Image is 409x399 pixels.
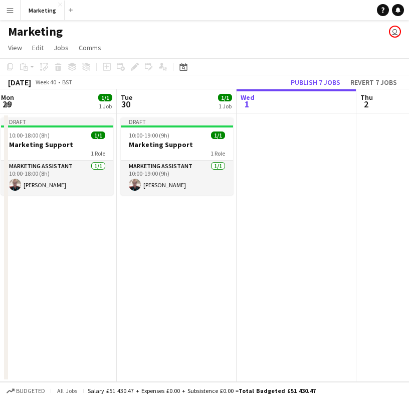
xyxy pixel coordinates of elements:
[287,76,344,89] button: Publish 7 jobs
[32,43,44,52] span: Edit
[1,117,113,195] app-job-card: Draft10:00-18:00 (8h)1/1Marketing Support1 RoleMarketing Assistant1/110:00-18:00 (8h)[PERSON_NAME]
[79,43,101,52] span: Comms
[8,77,31,87] div: [DATE]
[9,131,50,139] span: 10:00-18:00 (8h)
[241,93,255,102] span: Wed
[5,385,47,396] button: Budgeted
[62,78,72,86] div: BST
[8,24,63,39] h1: Marketing
[239,387,316,394] span: Total Budgeted £51 430.47
[121,117,233,125] div: Draft
[121,161,233,195] app-card-role: Marketing Assistant1/110:00-19:00 (9h)[PERSON_NAME]
[88,387,316,394] div: Salary £51 430.47 + Expenses £0.00 + Subsistence £0.00 =
[28,41,48,54] a: Edit
[55,387,79,394] span: All jobs
[121,140,233,149] h3: Marketing Support
[211,150,225,157] span: 1 Role
[50,41,73,54] a: Jobs
[121,93,132,102] span: Tue
[91,131,105,139] span: 1/1
[99,102,112,110] div: 1 Job
[239,98,255,110] span: 1
[21,1,65,20] button: Marketing
[1,117,113,125] div: Draft
[4,41,26,54] a: View
[33,78,58,86] span: Week 40
[75,41,105,54] a: Comms
[346,76,401,89] button: Revert 7 jobs
[16,387,45,394] span: Budgeted
[91,150,105,157] span: 1 Role
[129,131,169,139] span: 10:00-19:00 (9h)
[1,93,14,102] span: Mon
[211,131,225,139] span: 1/1
[1,140,113,149] h3: Marketing Support
[119,98,132,110] span: 30
[121,117,233,195] app-job-card: Draft10:00-19:00 (9h)1/1Marketing Support1 RoleMarketing Assistant1/110:00-19:00 (9h)[PERSON_NAME]
[359,98,373,110] span: 2
[389,26,401,38] app-user-avatar: Liveforce Marketing
[360,93,373,102] span: Thu
[8,43,22,52] span: View
[54,43,69,52] span: Jobs
[219,102,232,110] div: 1 Job
[98,94,112,101] span: 1/1
[218,94,232,101] span: 1/1
[1,161,113,195] app-card-role: Marketing Assistant1/110:00-18:00 (8h)[PERSON_NAME]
